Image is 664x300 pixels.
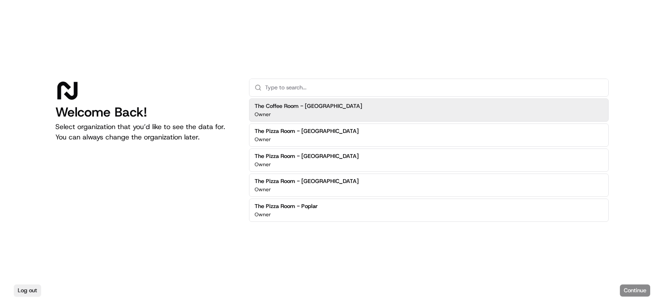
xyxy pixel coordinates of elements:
div: Suggestions [249,97,609,224]
h2: The Pizza Room - [GEOGRAPHIC_DATA] [255,152,359,160]
p: Owner [255,186,271,193]
h2: The Pizza Room - [GEOGRAPHIC_DATA] [255,177,359,185]
h2: The Pizza Room - [GEOGRAPHIC_DATA] [255,127,359,135]
input: Type to search... [265,79,603,96]
h2: The Coffee Room - [GEOGRAPHIC_DATA] [255,102,362,110]
h1: Welcome Back! [55,104,235,120]
h2: The Pizza Room - Poplar [255,202,318,210]
p: Owner [255,136,271,143]
p: Owner [255,111,271,118]
p: Owner [255,161,271,168]
button: Log out [14,284,41,297]
p: Owner [255,211,271,218]
p: Select organization that you’d like to see the data for. You can always change the organization l... [55,122,235,142]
